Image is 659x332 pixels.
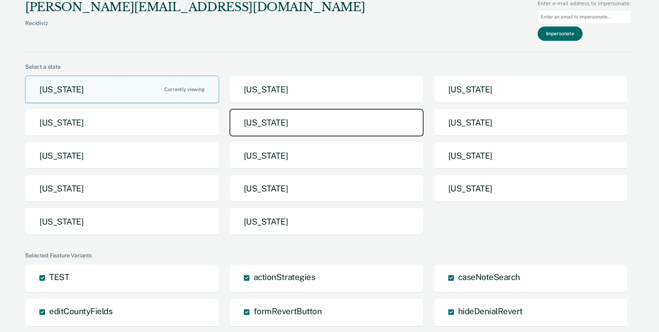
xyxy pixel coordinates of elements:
[230,142,424,169] button: [US_STATE]
[25,252,631,259] div: Selected Feature Variants
[25,63,631,70] div: Select a state
[458,272,520,282] span: caseNoteSearch
[230,175,424,202] button: [US_STATE]
[230,208,424,235] button: [US_STATE]
[538,10,631,24] input: Enter an email to impersonate...
[230,109,424,136] button: [US_STATE]
[458,306,523,316] span: hideDenialRevert
[25,142,219,169] button: [US_STATE]
[434,142,628,169] button: [US_STATE]
[434,109,628,136] button: [US_STATE]
[538,27,583,41] button: Impersonate
[254,272,315,282] span: actionStrategies
[49,272,69,282] span: TEST
[25,175,219,202] button: [US_STATE]
[49,306,112,316] span: editCountyFields
[434,175,628,202] button: [US_STATE]
[25,76,219,103] button: [US_STATE]
[230,76,424,103] button: [US_STATE]
[25,208,219,235] button: [US_STATE]
[434,76,628,103] button: [US_STATE]
[254,306,322,316] span: formRevertButton
[25,109,219,136] button: [US_STATE]
[25,20,365,38] div: Recidiviz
